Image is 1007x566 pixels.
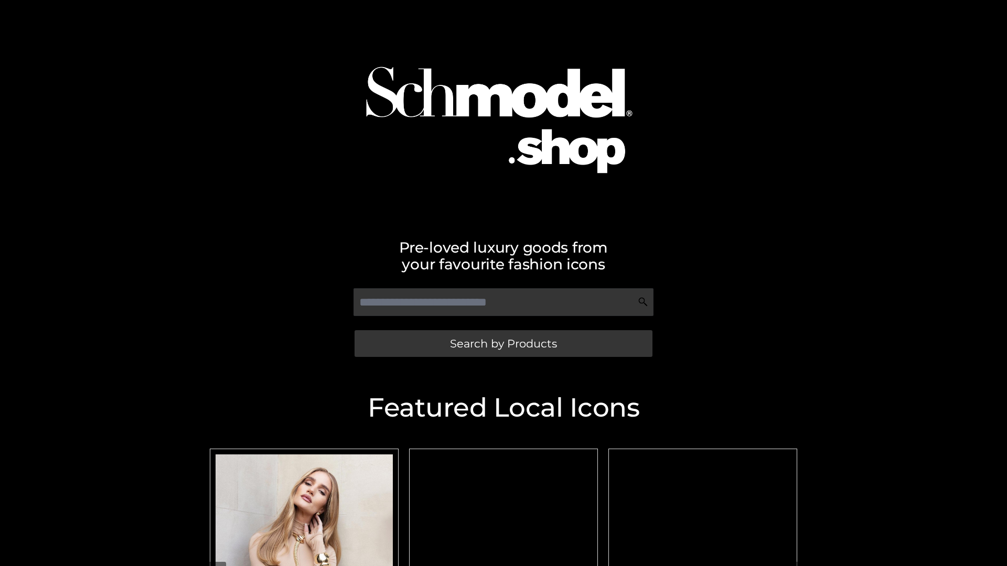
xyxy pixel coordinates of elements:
a: Search by Products [355,330,652,357]
h2: Featured Local Icons​ [205,395,802,421]
img: Search Icon [638,297,648,307]
span: Search by Products [450,338,557,349]
h2: Pre-loved luxury goods from your favourite fashion icons [205,239,802,273]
